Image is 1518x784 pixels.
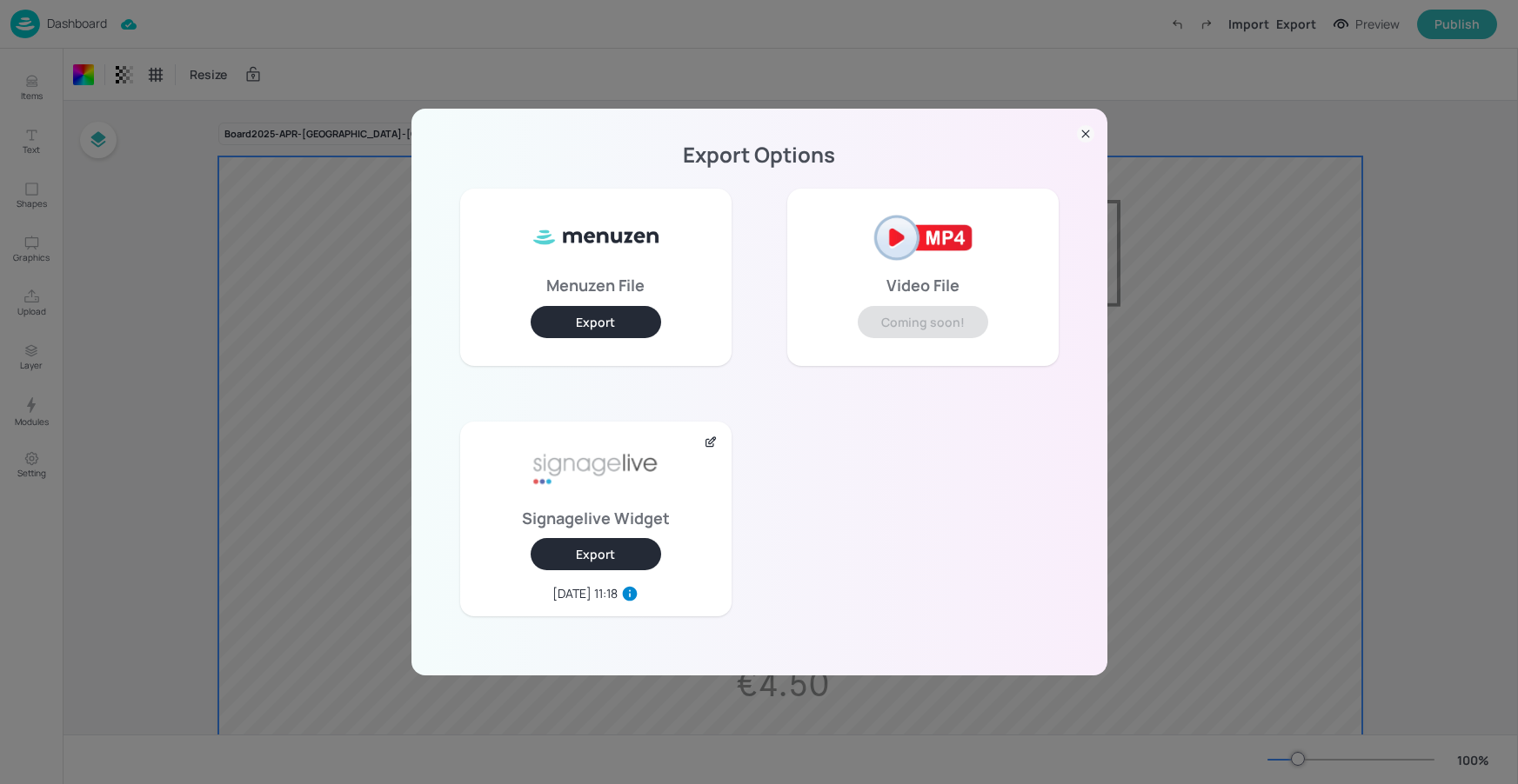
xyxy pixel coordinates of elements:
p: Menuzen File [546,279,645,291]
p: Signagelive Widget [522,512,670,524]
p: Video File [886,279,960,291]
img: mp4-2af2121e.png [858,203,988,272]
svg: Last export widget in this device [621,585,639,602]
div: [DATE] 11:18 [552,584,618,602]
img: signage-live-aafa7296.png [531,435,661,505]
img: ml8WC8f0XxQ8HKVnnVUe7f5Gv1vbApsJzyFa2MjOoB8SUy3kBkfteYo5TIAmtfcjWXsj8oHYkuYqrJRUn+qckOrNdzmSzIzkA... [531,203,661,272]
button: Export [531,538,661,570]
p: Export Options [432,149,1087,161]
button: Export [531,306,661,338]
